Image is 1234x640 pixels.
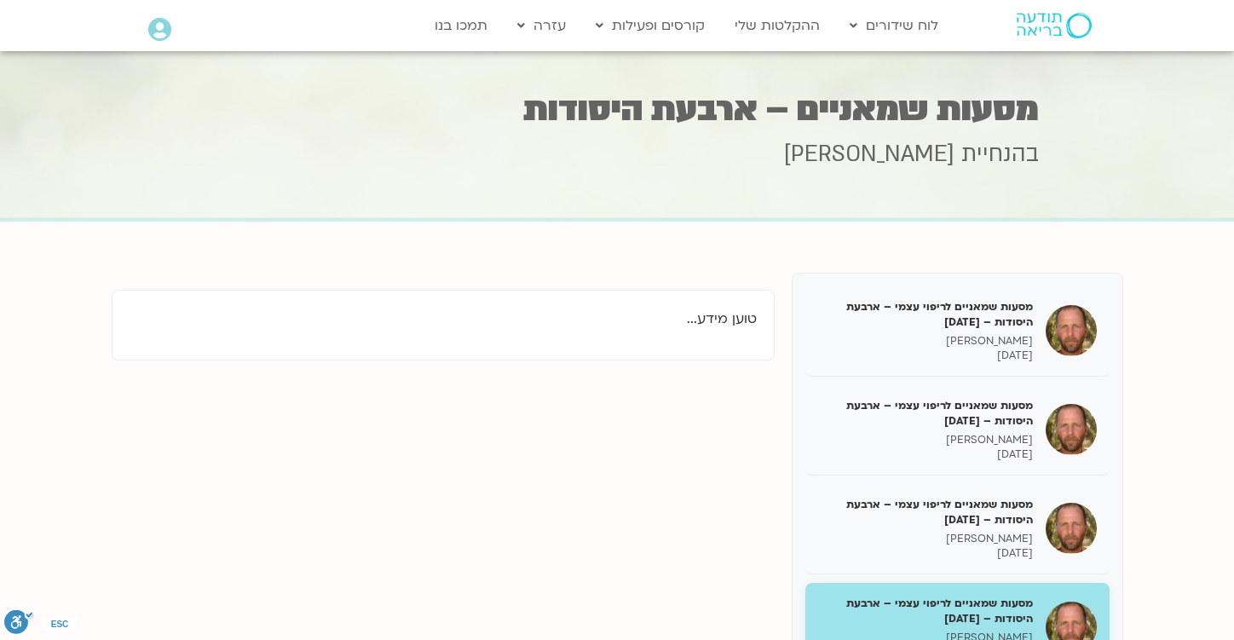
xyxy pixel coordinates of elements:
h5: מסעות שמאניים לריפוי עצמי – ארבעת היסודות – [DATE] [818,398,1033,429]
h5: מסעות שמאניים לריפוי עצמי – ארבעת היסודות – [DATE] [818,596,1033,626]
p: [PERSON_NAME] [818,433,1033,447]
img: מסעות שמאניים לריפוי עצמי – ארבעת היסודות – 8.9.25 [1046,404,1097,455]
p: טוען מידע... [130,308,757,331]
h5: מסעות שמאניים לריפוי עצמי – ארבעת היסודות – [DATE] [818,497,1033,528]
p: [DATE] [818,349,1033,363]
img: מסעות שמאניים לריפוי עצמי – ארבעת היסודות – 15.9.25 [1046,503,1097,554]
a: לוח שידורים [841,9,947,42]
a: תמכו בנו [426,9,496,42]
a: קורסים ופעילות [587,9,713,42]
span: [PERSON_NAME] [784,139,954,170]
h1: מסעות שמאניים – ארבעת היסודות [195,93,1039,126]
p: [DATE] [818,546,1033,561]
img: תודעה בריאה [1017,13,1092,38]
p: [PERSON_NAME] [818,532,1033,546]
h5: מסעות שמאניים לריפוי עצמי – ארבעת היסודות – [DATE] [818,299,1033,330]
p: [DATE] [818,447,1033,462]
a: עזרה [509,9,574,42]
a: ההקלטות שלי [726,9,828,42]
span: בהנחיית [961,139,1039,170]
img: מסעות שמאניים לריפוי עצמי – ארבעת היסודות – 1.9.25 [1046,305,1097,356]
p: [PERSON_NAME] [818,334,1033,349]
